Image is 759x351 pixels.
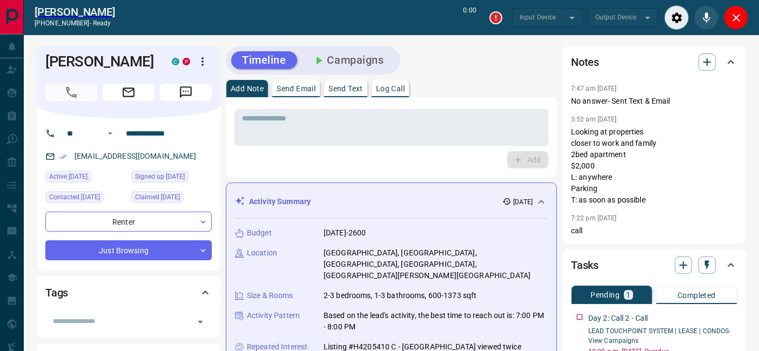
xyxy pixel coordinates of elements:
[135,171,185,182] span: Signed up [DATE]
[571,252,737,278] div: Tasks
[235,192,548,212] div: Activity Summary[DATE]
[328,85,363,92] p: Send Text
[45,280,212,306] div: Tags
[247,310,300,321] p: Activity Pattern
[571,49,737,75] div: Notes
[59,153,67,160] svg: Email Verified
[172,58,179,65] div: condos.ca
[131,171,212,186] div: Wed Jun 19 2024
[103,84,155,101] span: Email
[35,18,115,28] p: [PHONE_NUMBER] -
[694,5,718,30] div: Mute
[247,247,277,259] p: Location
[45,84,97,101] span: Call
[724,5,748,30] div: Close
[588,313,648,324] p: Day 2: Call 2 - Call
[131,191,212,206] div: Sat May 03 2025
[626,291,630,299] p: 1
[588,327,731,345] a: LEAD TOUCHPOINT SYSTEM | LEASE | CONDOS- View Campaigns
[49,171,88,182] span: Active [DATE]
[277,85,315,92] p: Send Email
[45,171,126,186] div: Sat Jun 07 2025
[247,290,293,301] p: Size & Rooms
[571,96,737,107] p: No answer- Sent Text & Email
[324,310,548,333] p: Based on the lead's activity, the best time to reach out is: 7:00 PM - 8:00 PM
[664,5,689,30] div: Audio Settings
[35,5,115,18] a: [PERSON_NAME]
[193,314,208,329] button: Open
[324,290,477,301] p: 2-3 bedrooms, 1-3 bathrooms, 600-1373 sqft
[49,192,100,202] span: Contacted [DATE]
[160,84,212,101] span: Message
[104,127,117,140] button: Open
[324,227,366,239] p: [DATE]-2600
[571,256,599,274] h2: Tasks
[45,191,126,206] div: Sat Jul 19 2025
[231,51,297,69] button: Timeline
[376,85,405,92] p: Log Call
[45,284,68,301] h2: Tags
[249,196,311,207] p: Activity Summary
[45,212,212,232] div: Renter
[571,85,617,92] p: 7:47 am [DATE]
[135,192,180,202] span: Claimed [DATE]
[45,240,212,260] div: Just Browsing
[571,53,599,71] h2: Notes
[75,152,197,160] a: [EMAIL_ADDRESS][DOMAIN_NAME]
[513,197,533,207] p: [DATE]
[677,292,716,299] p: Completed
[231,85,264,92] p: Add Note
[571,126,737,206] p: Looking at properties closer to work and family 2bed apartment $2,000 L: anywhere Parking T: as s...
[183,58,190,65] div: property.ca
[45,53,156,70] h1: [PERSON_NAME]
[247,227,272,239] p: Budget
[571,116,617,123] p: 3:52 am [DATE]
[93,19,111,27] span: ready
[590,291,620,299] p: Pending
[464,5,476,30] p: 0:00
[571,214,617,222] p: 7:22 pm [DATE]
[301,51,395,69] button: Campaigns
[571,225,737,237] p: call
[324,247,548,281] p: [GEOGRAPHIC_DATA], [GEOGRAPHIC_DATA], [GEOGRAPHIC_DATA], [GEOGRAPHIC_DATA], [GEOGRAPHIC_DATA][PER...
